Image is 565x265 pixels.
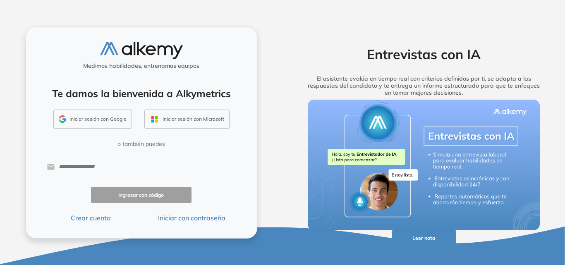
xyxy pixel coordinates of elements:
button: Iniciar sesión con Google [53,110,132,129]
span: o también puedes [117,140,165,148]
h2: Entrevistas con IA [295,46,553,62]
button: Crear cuenta [41,213,141,223]
img: OUTLOOK_ICON [150,115,159,124]
img: img-more-info [308,100,540,230]
button: Iniciar con contraseña [141,213,242,223]
img: GMAIL_ICON [59,115,66,123]
button: Leer nota [392,230,456,246]
button: Ingresar con código [91,187,192,203]
button: Iniciar sesión con Microsoft [144,110,230,129]
img: logo-alkemy [100,42,183,59]
div: Widget de chat [416,169,565,265]
h5: Medimos habilidades, entrenamos equipos [29,62,254,69]
h4: Te damos la bienvenida a Alkymetrics [37,88,246,100]
h5: El asistente evalúa en tiempo real con criterios definidos por ti, se adapta a las respuestas del... [295,75,553,96]
iframe: Chat Widget [416,169,565,265]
